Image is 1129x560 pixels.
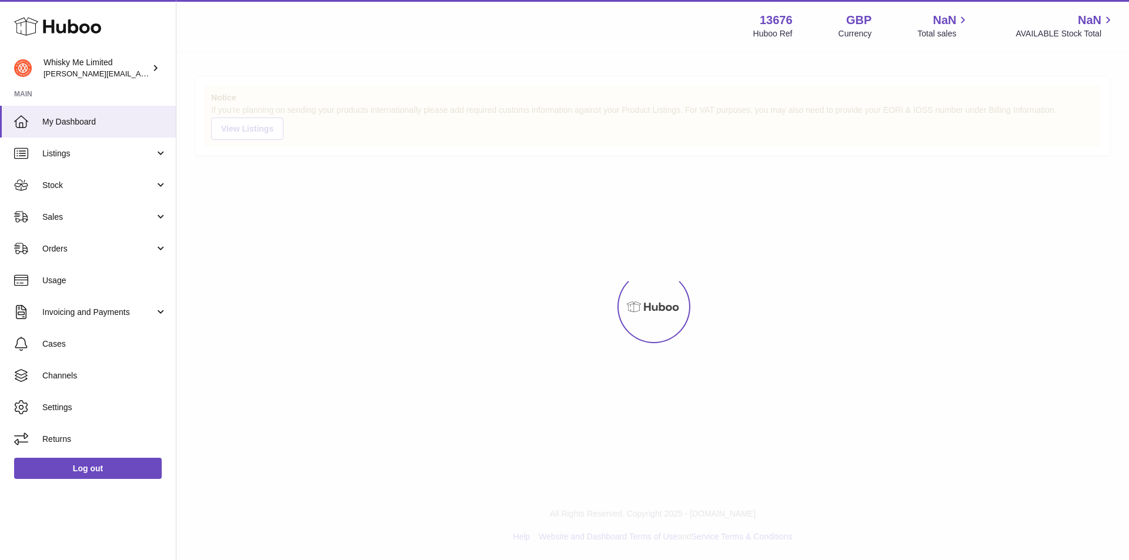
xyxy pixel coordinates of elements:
[839,28,872,39] div: Currency
[42,212,155,223] span: Sales
[42,434,167,445] span: Returns
[42,370,167,381] span: Channels
[42,338,167,350] span: Cases
[760,12,793,28] strong: 13676
[42,402,167,413] span: Settings
[42,307,155,318] span: Invoicing and Payments
[1016,28,1115,39] span: AVAILABLE Stock Total
[933,12,956,28] span: NaN
[1078,12,1101,28] span: NaN
[1016,12,1115,39] a: NaN AVAILABLE Stock Total
[42,116,167,128] span: My Dashboard
[917,28,970,39] span: Total sales
[846,12,871,28] strong: GBP
[42,180,155,191] span: Stock
[917,12,970,39] a: NaN Total sales
[42,275,167,286] span: Usage
[42,148,155,159] span: Listings
[14,458,162,479] a: Log out
[753,28,793,39] div: Huboo Ref
[14,59,32,77] img: frances@whiskyshop.com
[42,243,155,254] span: Orders
[44,57,149,79] div: Whisky Me Limited
[44,69,236,78] span: [PERSON_NAME][EMAIL_ADDRESS][DOMAIN_NAME]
